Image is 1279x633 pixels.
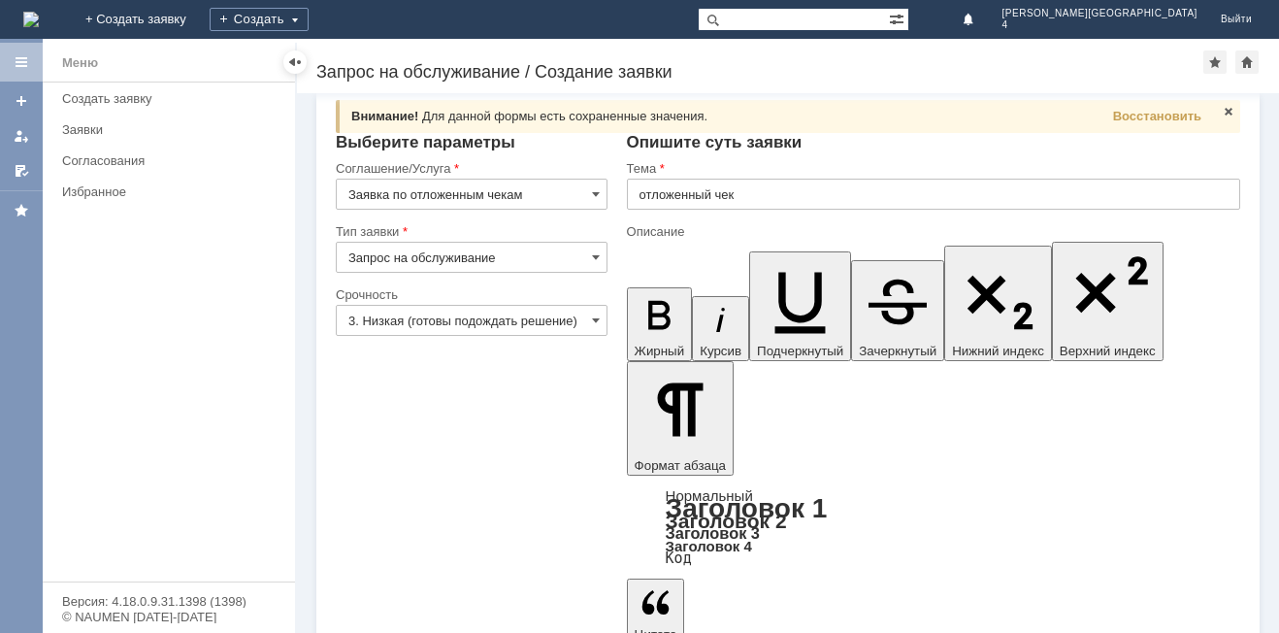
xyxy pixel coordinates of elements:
[627,133,803,151] span: Опишите суть заявки
[1203,50,1227,74] div: Добавить в избранное
[757,344,843,358] span: Подчеркнутый
[1060,344,1156,358] span: Верхний индекс
[635,344,685,358] span: Жирный
[336,162,604,175] div: Соглашение/Услуга
[1002,19,1197,31] span: 4
[23,12,39,27] a: Перейти на домашнюю страницу
[62,122,283,137] div: Заявки
[62,184,262,199] div: Избранное
[666,524,760,542] a: Заголовок 3
[1052,242,1164,361] button: Верхний индекс
[6,120,37,151] a: Мои заявки
[62,153,283,168] div: Согласования
[336,225,604,238] div: Тип заявки
[62,91,283,106] div: Создать заявку
[666,538,752,554] a: Заголовок 4
[54,115,291,145] a: Заявки
[627,361,734,476] button: Формат абзаца
[627,489,1240,565] div: Формат абзаца
[351,109,418,123] span: Внимание!
[749,251,851,361] button: Подчеркнутый
[666,487,753,504] a: Нормальный
[422,109,707,123] span: Для данной формы есть сохраненные значения.
[952,344,1044,358] span: Нижний индекс
[336,133,515,151] span: Выберите параметры
[62,595,276,608] div: Версия: 4.18.0.9.31.1398 (1398)
[666,510,787,532] a: Заголовок 2
[859,344,936,358] span: Зачеркнутый
[6,155,37,186] a: Мои согласования
[627,162,1236,175] div: Тема
[1235,50,1259,74] div: Сделать домашней страницей
[62,611,276,623] div: © NAUMEN [DATE]-[DATE]
[692,296,749,361] button: Курсив
[666,493,828,523] a: Заголовок 1
[23,12,39,27] img: logo
[944,246,1052,361] button: Нижний индекс
[6,85,37,117] a: Создать заявку
[700,344,741,358] span: Курсив
[1113,109,1201,123] span: Восстановить
[889,9,908,27] span: Расширенный поиск
[1002,8,1197,19] span: [PERSON_NAME][GEOGRAPHIC_DATA]
[666,550,692,567] a: Код
[1221,104,1236,119] span: Закрыть
[54,83,291,114] a: Создать заявку
[851,260,944,361] button: Зачеркнутый
[62,51,98,75] div: Меню
[635,458,726,473] span: Формат абзаца
[283,50,307,74] div: Скрыть меню
[627,287,693,361] button: Жирный
[210,8,309,31] div: Создать
[627,225,1236,238] div: Описание
[54,146,291,176] a: Согласования
[316,62,1203,82] div: Запрос на обслуживание / Создание заявки
[336,288,604,301] div: Срочность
